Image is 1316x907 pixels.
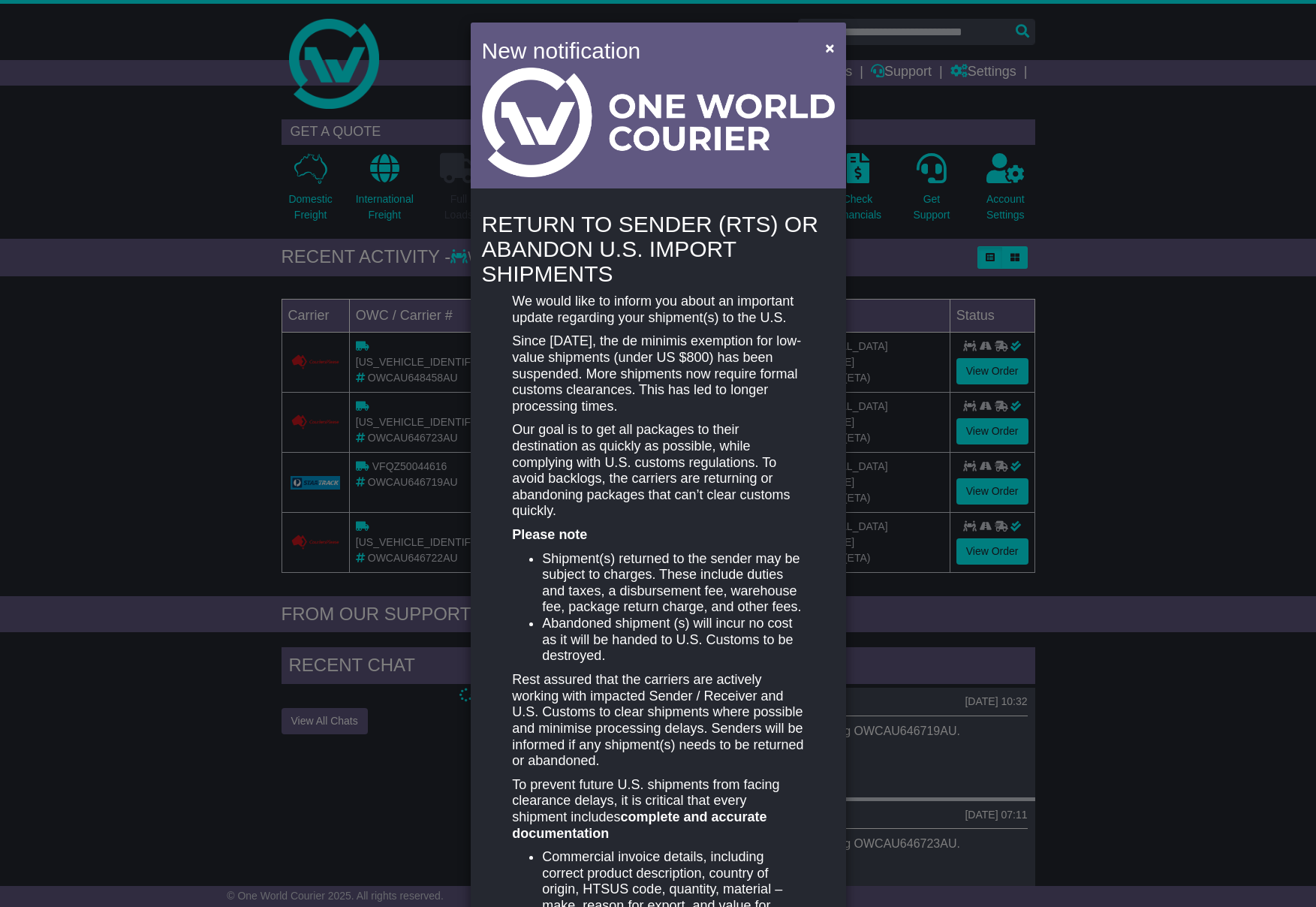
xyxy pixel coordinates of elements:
button: Close [818,32,842,63]
p: Rest assured that the carriers are actively working with impacted Sender / Receiver and U.S. Cust... [512,672,803,770]
p: We would like to inform you about an important update regarding your shipment(s) to the U.S. [512,294,803,326]
p: Since [DATE], the de minimis exemption for low-value shipments (under US $800) has been suspended... [512,333,803,414]
strong: Please note [512,527,587,542]
img: Light [482,68,835,177]
h4: RETURN TO SENDER (RTS) OR ABANDON U.S. IMPORT SHIPMENTS [482,212,835,286]
strong: complete and accurate documentation [512,809,766,841]
p: To prevent future U.S. shipments from facing clearance delays, it is critical that every shipment... [512,777,803,842]
p: Our goal is to get all packages to their destination as quickly as possible, while complying with... [512,422,803,520]
span: × [825,39,834,56]
h4: New notification [482,34,804,68]
li: Abandoned shipment (s) will incur no cost as it will be handed to U.S. Customs to be destroyed. [542,616,803,664]
li: Shipment(s) returned to the sender may be subject to charges. These include duties and taxes, a d... [542,551,803,616]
